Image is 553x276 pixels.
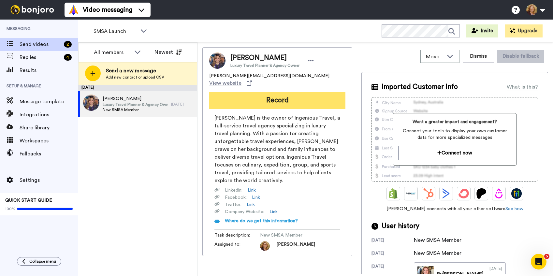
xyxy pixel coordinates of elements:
[398,146,512,160] button: Connect now
[20,111,78,119] span: Integrations
[20,53,61,61] span: Replies
[382,221,419,231] span: User history
[531,254,546,269] iframe: Intercom live chat
[103,95,168,102] span: [PERSON_NAME]
[269,209,278,215] a: Link
[68,5,79,15] img: vm-color.svg
[83,5,132,14] span: Video messaging
[230,63,299,68] span: Luxury Travel Planner & Agency Owner
[247,201,255,208] a: Link
[260,232,322,239] span: New SMSA Member
[511,188,522,199] img: GoHighLevel
[171,102,194,107] div: [DATE]
[8,5,57,14] img: bj-logo-header-white.svg
[214,232,260,239] span: Task description :
[214,114,340,184] span: [PERSON_NAME] is the owner of Ingenious Travel, a full-service travel agency specializing in luxu...
[64,54,72,61] div: 4
[225,219,298,223] span: Where do we get this information?
[406,188,416,199] img: Ontraport
[20,66,78,74] span: Results
[371,251,414,257] div: [DATE]
[252,194,260,201] a: Link
[225,187,242,194] span: Linkedin :
[371,238,414,244] div: [DATE]
[441,188,451,199] img: ActiveCampaign
[414,249,461,257] div: New SMSA Member
[398,128,512,141] span: Connect your tools to display your own customer data for more specialized messages
[20,40,61,48] span: Send videos
[83,94,99,111] img: c80e2523-ed90-43d6-a3eb-b1334d314795.jpg
[463,50,494,63] button: Dismiss
[20,124,78,132] span: Share library
[103,107,168,112] span: New SMSA Member
[94,27,137,35] span: SMSA Launch
[505,24,543,37] button: Upgrade
[466,24,498,37] button: Invite
[103,102,168,107] span: Luxury Travel Planner & Agency Owner
[20,176,78,184] span: Settings
[209,52,226,69] img: Image of Maria Stefanopoulos
[20,98,78,106] span: Message template
[209,73,329,79] span: [PERSON_NAME][EMAIL_ADDRESS][DOMAIN_NAME]
[94,49,131,56] div: All members
[398,119,512,125] span: Want a greater impact and engagement?
[20,150,78,158] span: Fallbacks
[494,188,504,199] img: Drip
[106,75,164,80] span: Add new contact or upload CSV
[225,201,241,208] span: Twitter :
[150,46,187,59] button: Newest
[388,188,399,199] img: Shopify
[230,53,299,63] span: [PERSON_NAME]
[507,83,538,91] div: What is this?
[476,188,487,199] img: Patreon
[426,53,444,61] span: Move
[106,67,164,75] span: Send a new message
[5,206,15,211] span: 100%
[64,41,72,48] div: 2
[382,82,458,92] span: Imported Customer Info
[209,79,252,87] a: View website
[276,241,315,251] span: [PERSON_NAME]
[209,92,345,109] button: Record
[29,259,56,264] span: Collapse menu
[5,198,52,203] span: QUICK START GUIDE
[505,207,523,211] a: See how
[20,137,78,145] span: Workspaces
[78,85,197,91] div: [DATE]
[17,257,61,266] button: Collapse menu
[423,188,434,199] img: Hubspot
[248,187,256,194] a: Link
[209,79,241,87] span: View website
[414,236,461,244] div: New SMSA Member
[497,50,544,63] button: Disable fallback
[225,209,264,215] span: Company Website :
[371,206,538,212] span: [PERSON_NAME] connects with all your other software
[544,254,549,259] span: 5
[458,188,469,199] img: ConvertKit
[225,194,247,201] span: Facebook :
[214,241,260,251] span: Assigned to:
[260,241,270,251] img: 774dacc1-bfc2-49e5-a2da-327ccaf1489a-1725045774.jpg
